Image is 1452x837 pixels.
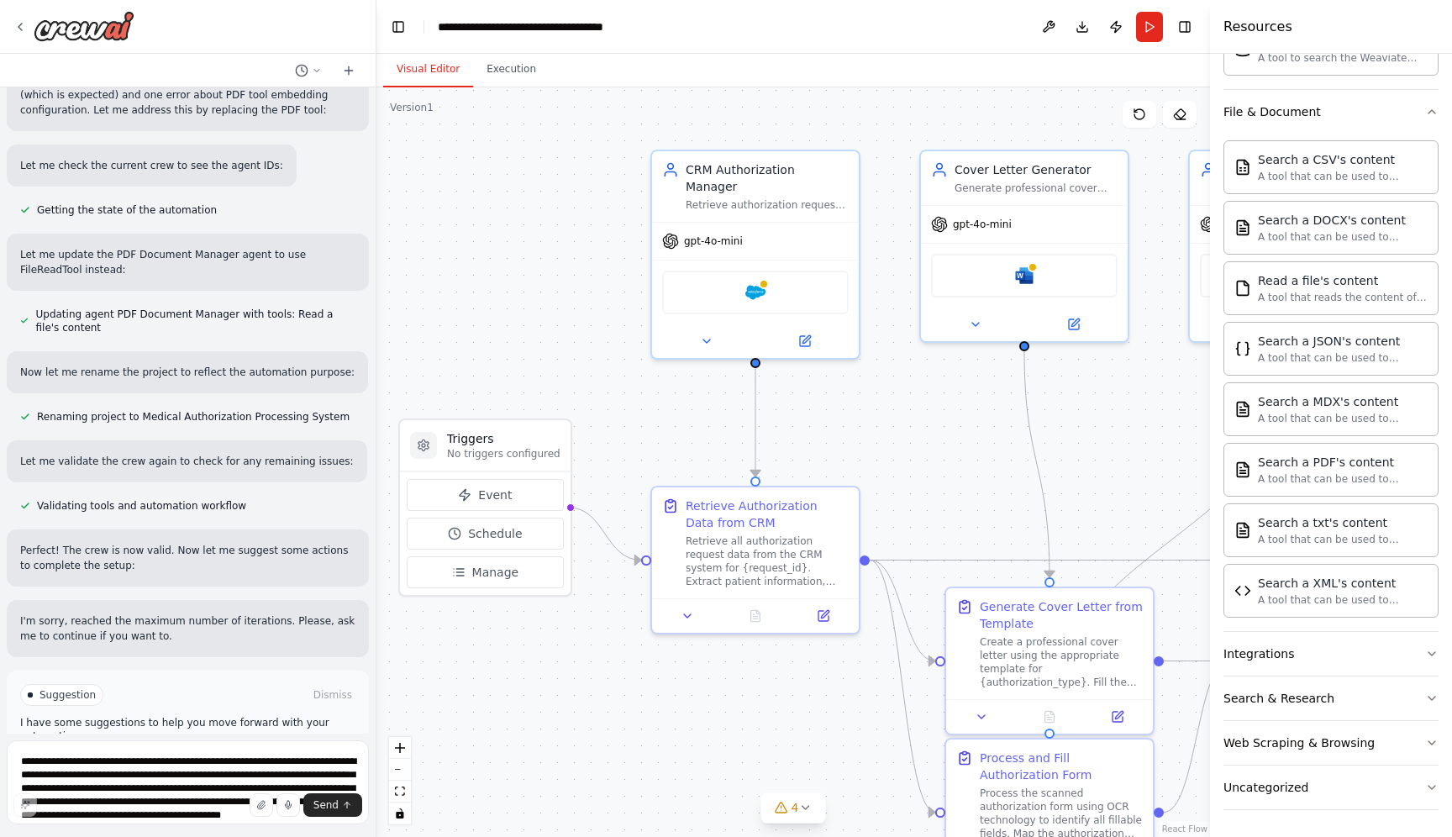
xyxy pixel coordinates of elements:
[20,543,355,573] p: Perfect! The crew is now valid. Now let me suggest some actions to complete the setup:
[1258,212,1428,229] div: Search a DOCX's content
[1223,779,1308,796] div: Uncategorized
[650,150,860,360] div: CRM Authorization ManagerRetrieve authorization request data from CRM system and extract all nece...
[686,198,849,212] div: Retrieve authorization request data from CRM system and extract all necessary information includi...
[20,613,355,644] p: I'm sorry, reached the maximum number of iterations. Please, ask me to continue if you want to.
[303,793,362,817] button: Send
[686,497,849,531] div: Retrieve Authorization Data from CRM
[650,486,860,634] div: Retrieve Authorization Data from CRMRetrieve all authorization request data from the CRM system f...
[438,18,627,35] nav: breadcrumb
[1258,333,1428,350] div: Search a JSON's content
[1234,461,1251,478] img: Pdfsearchtool
[1223,632,1439,676] button: Integrations
[1223,134,1439,631] div: File & Document
[335,61,362,81] button: Start a new chat
[745,282,765,303] img: Salesforce
[870,552,935,670] g: Edge from 619beddf-d89f-43e8-942c-33fe80e46540 to fb5c538f-b0c4-4cb8-8dce-99c113ed7793
[1234,340,1251,357] img: Jsonsearchtool
[1223,90,1439,134] button: File & Document
[870,552,935,821] g: Edge from 619beddf-d89f-43e8-942c-33fe80e46540 to b48c76b3-81ad-488f-a19b-5024088c6c29
[1234,582,1251,599] img: Xmlsearchtool
[1014,707,1086,727] button: No output available
[447,447,560,461] p: No triggers configured
[37,203,217,217] span: Getting the state of the automation
[1258,514,1428,531] div: Search a txt's content
[20,454,354,469] p: Let me validate the crew again to check for any remaining issues:
[1258,454,1428,471] div: Search a PDF's content
[389,737,411,824] div: React Flow controls
[1258,291,1428,304] div: A tool that reads the content of a file. To use this tool, provide a 'file_path' parameter with t...
[1258,472,1428,486] div: A tool that can be used to semantic search a query from a PDF's content.
[389,759,411,781] button: zoom out
[288,61,329,81] button: Switch to previous chat
[1258,170,1428,183] div: A tool that can be used to semantic search a query from a CSV's content.
[20,72,355,118] p: The validation shows some integration connection warnings (which is expected) and one error about...
[792,799,799,816] span: 4
[1014,266,1034,286] img: Microsoft word
[944,587,1155,735] div: Generate Cover Letter from TemplateCreate a professional cover letter using the appropriate templ...
[747,351,764,476] g: Edge from 440f94df-299c-46f1-a218-fa0b62105b82 to 619beddf-d89f-43e8-942c-33fe80e46540
[387,15,410,39] button: Hide left sidebar
[1223,103,1321,120] div: File & Document
[447,430,560,447] h3: Triggers
[20,247,355,277] p: Let me update the PDF Document Manager agent to use FileReadTool instead:
[757,331,852,351] button: Open in side panel
[313,798,339,812] span: Send
[407,518,564,550] button: Schedule
[569,499,641,569] g: Edge from triggers to 619beddf-d89f-43e8-942c-33fe80e46540
[1164,653,1229,670] g: Edge from fb5c538f-b0c4-4cb8-8dce-99c113ed7793 to 08f7f212-8f74-4920-b54a-880bab75adee
[1026,314,1121,334] button: Open in side panel
[686,534,849,588] div: Retrieve all authorization request data from the CRM system for {request_id}. Extract patient inf...
[761,792,826,824] button: 4
[1234,159,1251,176] img: Csvsearchtool
[39,688,96,702] span: Suggestion
[1234,219,1251,236] img: Docxsearchtool
[20,158,283,173] p: Let me check the current crew to see the agent IDs:
[1223,645,1294,662] div: Integrations
[1258,51,1428,65] div: A tool to search the Weaviate database for relevant information on internal documents.
[20,716,355,743] p: I have some suggestions to help you move forward with your automation.
[468,525,522,542] span: Schedule
[1258,412,1428,425] div: A tool that can be used to semantic search a query from a MDX's content.
[1041,351,1302,729] g: Edge from 9ea54e49-57a1-4f73-8a28-1347423cba46 to b48c76b3-81ad-488f-a19b-5024088c6c29
[1258,393,1428,410] div: Search a MDX's content
[1223,734,1375,751] div: Web Scraping & Browsing
[980,598,1143,632] div: Generate Cover Letter from Template
[1223,721,1439,765] button: Web Scraping & Browsing
[35,308,355,334] span: Updating agent PDF Document Manager with tools: Read a file's content
[1258,351,1428,365] div: A tool that can be used to semantic search a query from a JSON's content.
[37,499,246,513] span: Validating tools and automation workflow
[1234,522,1251,539] img: Txtsearchtool
[686,161,849,195] div: CRM Authorization Manager
[1258,575,1428,592] div: Search a XML's content
[1088,707,1146,727] button: Open in side panel
[310,687,355,703] button: Dismiss
[34,11,134,41] img: Logo
[1162,824,1207,834] a: React Flow attribution
[1223,690,1334,707] div: Search & Research
[389,737,411,759] button: zoom in
[720,606,792,626] button: No output available
[919,150,1129,343] div: Cover Letter GeneratorGenerate professional cover letters for authorization requests using predef...
[1234,280,1251,297] img: Filereadtool
[953,218,1012,231] span: gpt-4o-mini
[1173,15,1197,39] button: Hide right sidebar
[389,803,411,824] button: toggle interactivity
[407,479,564,511] button: Event
[1223,766,1439,809] button: Uncategorized
[1258,230,1428,244] div: A tool that can be used to semantic search a query from a DOCX's content.
[472,564,519,581] span: Manage
[955,161,1118,178] div: Cover Letter Generator
[1223,17,1292,37] h4: Resources
[980,635,1143,689] div: Create a professional cover letter using the appropriate template for {authorization_type}. Fill ...
[684,234,743,248] span: gpt-4o-mini
[20,365,355,380] p: Now let me rename the project to reflect the automation purpose:
[276,793,300,817] button: Click to speak your automation idea
[13,793,37,817] button: Improve this prompt
[390,101,434,114] div: Version 1
[389,781,411,803] button: fit view
[955,182,1118,195] div: Generate professional cover letters for authorization requests using predefined templates and fil...
[383,52,473,87] button: Visual Editor
[250,793,273,817] button: Upload files
[37,410,350,424] span: Renaming project to Medical Authorization Processing System
[407,556,564,588] button: Manage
